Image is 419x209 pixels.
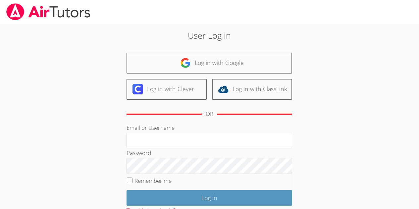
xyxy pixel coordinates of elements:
[96,29,323,42] h2: User Log in
[127,53,292,74] a: Log in with Google
[206,109,213,119] div: OR
[127,149,151,157] label: Password
[212,79,292,100] a: Log in with ClassLink
[127,79,207,100] a: Log in with Clever
[180,58,191,68] img: google-logo-50288ca7cdecda66e5e0955fdab243c47b7ad437acaf1139b6f446037453330a.svg
[127,124,175,131] label: Email or Username
[132,84,143,94] img: clever-logo-6eab21bc6e7a338710f1a6ff85c0baf02591cd810cc4098c63d3a4b26e2feb20.svg
[6,3,91,20] img: airtutors_banner-c4298cdbf04f3fff15de1276eac7730deb9818008684d7c2e4769d2f7ddbe033.png
[134,177,172,184] label: Remember me
[127,190,292,206] input: Log in
[218,84,229,94] img: classlink-logo-d6bb404cc1216ec64c9a2012d9dc4662098be43eaf13dc465df04b49fa7ab582.svg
